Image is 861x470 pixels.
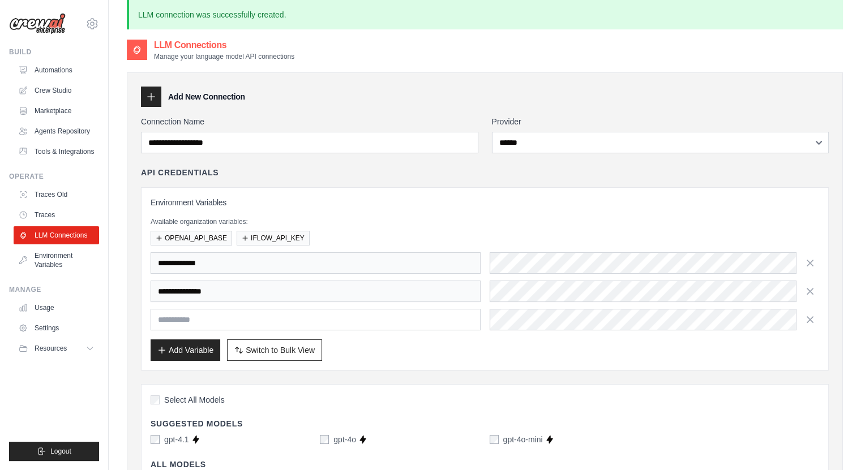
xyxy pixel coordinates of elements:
[151,197,819,208] h3: Environment Variables
[164,434,189,445] label: gpt-4.1
[141,116,478,127] label: Connection Name
[141,167,219,178] h4: API Credentials
[492,116,829,127] label: Provider
[154,38,294,52] h2: LLM Connections
[490,435,499,444] input: gpt-4o-mini
[9,442,99,461] button: Logout
[14,339,99,357] button: Resources
[320,435,329,444] input: gpt-4o
[503,434,543,445] label: gpt-4o-mini
[14,186,99,204] a: Traces Old
[14,122,99,140] a: Agents Repository
[14,319,99,337] a: Settings
[237,231,310,245] button: IFLOW_API_KEY
[14,206,99,224] a: Traces
[35,344,67,353] span: Resources
[333,434,356,445] label: gpt-4o
[151,459,819,470] h4: All Models
[227,339,322,361] button: Switch to Bulk View
[14,143,99,161] a: Tools & Integrations
[154,52,294,61] p: Manage your language model API connections
[151,231,232,245] button: OPENAI_API_BASE
[151,395,160,404] input: Select All Models
[151,217,819,226] p: Available organization variables:
[14,102,99,120] a: Marketplace
[9,172,99,181] div: Operate
[50,447,71,456] span: Logout
[168,91,245,102] h3: Add New Connection
[14,81,99,100] a: Crew Studio
[14,61,99,79] a: Automations
[151,435,160,444] input: gpt-4.1
[9,285,99,294] div: Manage
[14,247,99,274] a: Environment Variables
[14,226,99,244] a: LLM Connections
[164,394,225,406] span: Select All Models
[246,344,315,356] span: Switch to Bulk View
[151,339,220,361] button: Add Variable
[9,48,99,57] div: Build
[9,13,66,35] img: Logo
[14,299,99,317] a: Usage
[151,418,819,429] h4: Suggested Models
